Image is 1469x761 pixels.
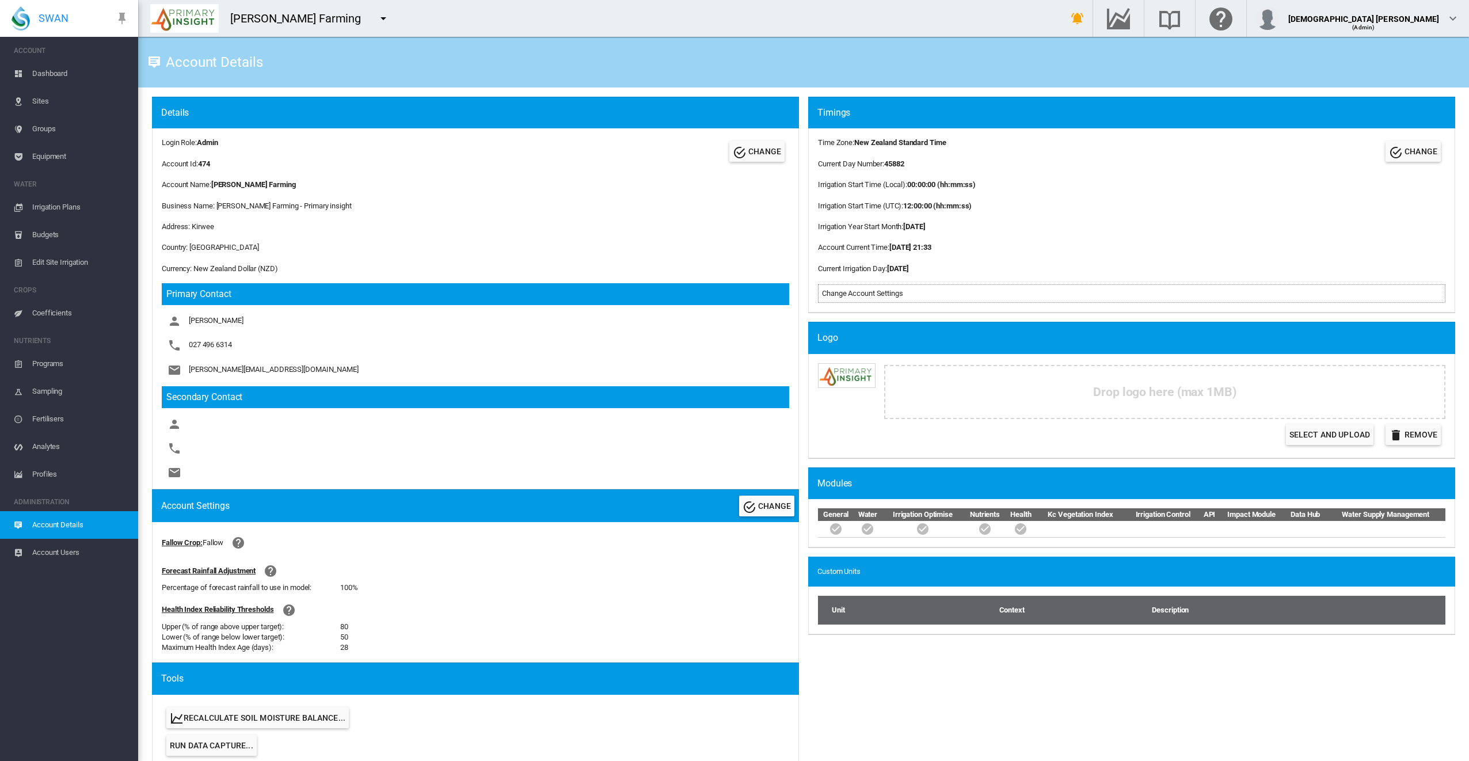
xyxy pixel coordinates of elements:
[166,707,349,728] button: Recalculate Soil Moisture Balance
[818,222,976,232] div: :
[340,642,348,653] div: 28
[818,201,976,211] div: :
[32,405,129,433] span: Fertilisers
[162,264,789,274] div: Currency: New Zealand Dollar (NZD)
[372,7,395,30] button: icon-menu-down
[748,147,781,156] span: CHANGE
[189,365,359,374] span: [PERSON_NAME][EMAIL_ADDRESS][DOMAIN_NAME]
[162,283,789,305] h3: Primary Contact
[817,332,1455,344] div: Logo
[818,363,876,388] img: Company Logo
[14,332,129,350] span: NUTRIENTS
[170,741,253,750] span: Run Data Capture...
[162,159,218,169] div: Account Id:
[861,522,874,536] md-icon: icon-checkbox-marked-circle
[115,12,129,25] md-icon: icon-pin
[170,711,184,725] md-icon: icon-chart-line
[32,433,129,461] span: Analytes
[1156,12,1183,25] md-icon: Search the knowledge base
[168,466,181,480] md-icon: icon-email
[1151,596,1445,625] th: Description
[964,508,1006,521] th: Nutrients
[259,560,282,583] button: icon-help-circle
[161,672,799,685] div: Tools
[1036,508,1125,521] th: Kc Vegetation Index
[161,500,229,512] div: Account Settings
[887,264,909,273] b: [DATE]
[162,538,203,548] div: Fallow Crop:
[916,522,930,536] md-icon: icon-checkbox-marked-circle
[903,201,972,210] b: 12:00:00 (hh:mm:ss)
[32,511,129,539] span: Account Details
[162,222,789,232] div: Address: Kirwee
[1405,147,1437,156] span: CHANGE
[1326,508,1445,521] th: Water Supply Management
[907,180,976,189] b: 00:00:00 (hh:mm:ss)
[14,281,129,299] span: CROPS
[231,536,245,550] md-icon: icon-help-circle
[1207,12,1235,25] md-icon: Click here for help
[14,175,129,193] span: WATER
[166,735,257,756] button: Run Data Capture...
[1352,24,1375,31] span: (Admin)
[729,141,785,162] button: Change Account Details
[1386,424,1441,445] button: icon-delete Remove
[161,58,263,66] div: Account Details
[32,299,129,327] span: Coefficients
[12,6,30,31] img: SWAN-Landscape-Logo-Colour-drop.png
[884,365,1445,419] div: Drop logo here (max 1MB)
[162,583,340,593] div: Percentage of forecast rainfall to use in model:
[903,222,925,231] b: [DATE]
[189,317,243,325] span: [PERSON_NAME]
[978,522,992,536] md-icon: icon-checkbox-marked-circle
[1201,508,1219,521] th: API
[817,106,1455,119] div: Timings
[230,10,371,26] div: [PERSON_NAME] Farming
[168,417,181,431] md-icon: icon-account
[168,442,181,455] md-icon: icon-phone
[1218,508,1285,521] th: Impact Module
[162,604,274,615] div: Health Index Reliability Thresholds
[829,522,843,536] md-icon: icon-checkbox-marked-circle
[32,378,129,405] span: Sampling
[818,201,901,210] span: Irrigation Start Time (UTC)
[32,350,129,378] span: Programs
[227,531,250,554] button: icon-help-circle
[1389,428,1403,442] md-icon: icon-delete
[162,566,256,576] div: Forecast Rainfall Adjustment
[1285,508,1326,521] th: Data Hub
[822,288,1441,299] div: Change Account Settings
[32,60,129,87] span: Dashboard
[162,642,340,653] div: Maximum Health Index Age (days):
[376,12,390,25] md-icon: icon-menu-down
[162,138,218,148] div: Login Role:
[818,138,976,148] div: :
[277,599,300,622] button: icon-help-circle
[168,314,181,328] md-icon: icon-account
[818,508,854,521] th: General
[818,264,976,274] div: :
[818,242,976,253] div: :
[162,632,340,642] div: Lower (% of range below lower target):
[32,221,129,249] span: Budgets
[162,622,340,632] div: Upper (% of range above upper target):
[282,603,296,617] md-icon: icon-help-circle
[189,341,232,349] span: 027 496 6314
[818,180,905,189] span: Irrigation Start Time (Local)
[340,632,348,642] div: 50
[161,106,799,119] div: Details
[889,243,931,252] b: [DATE] 21:33
[1066,7,1089,30] button: icon-bell-ring
[162,242,789,253] div: Country: [GEOGRAPHIC_DATA]
[198,159,210,168] b: 474
[14,41,129,60] span: ACCOUNT
[32,461,129,488] span: Profiles
[818,180,976,190] div: :
[884,159,904,168] b: 45882
[162,201,789,211] div: Business Name: [PERSON_NAME] Farming - Primary insight
[1286,424,1373,445] label: Select and Upload
[211,180,296,189] b: [PERSON_NAME] Farming
[739,496,794,516] button: Change Account Settings
[32,143,129,170] span: Equipment
[818,222,901,231] span: Irrigation Year Start Month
